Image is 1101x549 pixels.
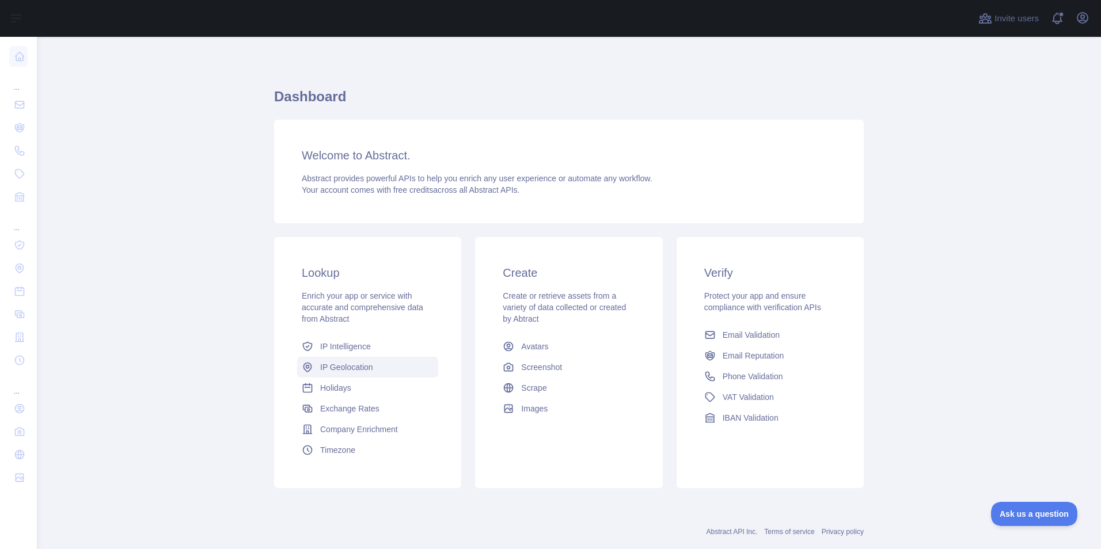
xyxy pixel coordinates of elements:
a: Images [498,398,639,419]
a: Scrape [498,378,639,398]
span: IP Geolocation [320,361,373,373]
a: IP Geolocation [297,357,438,378]
h3: Lookup [302,265,434,281]
h3: Create [503,265,635,281]
div: ... [9,69,28,92]
span: Timezone [320,444,355,456]
span: Email Validation [723,329,780,341]
a: Timezone [297,440,438,460]
a: Email Reputation [700,345,841,366]
div: ... [9,373,28,396]
a: IP Intelligence [297,336,438,357]
a: Email Validation [700,325,841,345]
span: Create or retrieve assets from a variety of data collected or created by Abtract [503,291,626,323]
span: Invite users [994,12,1039,25]
a: IBAN Validation [700,407,841,428]
a: Phone Validation [700,366,841,387]
iframe: Toggle Customer Support [991,502,1078,526]
a: Screenshot [498,357,639,378]
span: IP Intelligence [320,341,371,352]
a: Terms of service [764,528,814,536]
h3: Verify [704,265,836,281]
span: Holidays [320,382,351,394]
a: Exchange Rates [297,398,438,419]
a: Avatars [498,336,639,357]
span: Avatars [521,341,548,352]
div: ... [9,209,28,232]
span: Company Enrichment [320,424,398,435]
span: Exchange Rates [320,403,379,414]
span: Screenshot [521,361,562,373]
span: free credits [393,185,433,195]
a: Privacy policy [822,528,864,536]
h3: Welcome to Abstract. [302,147,836,163]
button: Invite users [976,9,1041,28]
a: Company Enrichment [297,419,438,440]
h1: Dashboard [274,87,864,115]
a: Abstract API Inc. [707,528,758,536]
a: VAT Validation [700,387,841,407]
span: Your account comes with across all Abstract APIs. [302,185,519,195]
span: Abstract provides powerful APIs to help you enrich any user experience or automate any workflow. [302,174,652,183]
a: Holidays [297,378,438,398]
span: Email Reputation [723,350,784,361]
span: Protect your app and ensure compliance with verification APIs [704,291,821,312]
span: Phone Validation [723,371,783,382]
span: Enrich your app or service with accurate and comprehensive data from Abstract [302,291,423,323]
span: VAT Validation [723,391,774,403]
span: Scrape [521,382,546,394]
span: Images [521,403,548,414]
span: IBAN Validation [723,412,779,424]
